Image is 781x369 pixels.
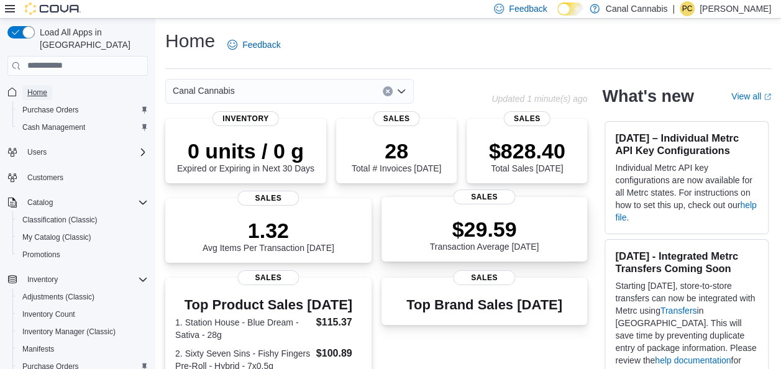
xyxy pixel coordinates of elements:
[17,212,148,227] span: Classification (Classic)
[606,1,668,16] p: Canal Cannabis
[352,139,441,173] div: Total # Invoices [DATE]
[203,218,334,243] p: 1.32
[316,346,362,361] dd: $100.89
[17,342,148,357] span: Manifests
[12,340,153,358] button: Manifests
[615,162,758,224] p: Individual Metrc API key configurations are now available for all Metrc states. For instructions ...
[22,145,52,160] button: Users
[177,139,314,163] p: 0 units / 0 g
[203,218,334,253] div: Avg Items Per Transaction [DATE]
[22,145,148,160] span: Users
[454,270,515,285] span: Sales
[17,212,103,227] a: Classification (Classic)
[237,270,299,285] span: Sales
[27,198,53,207] span: Catalog
[22,195,58,210] button: Catalog
[175,316,311,341] dt: 1. Station House - Blue Dream - Sativa - 28g
[17,324,148,339] span: Inventory Manager (Classic)
[17,324,121,339] a: Inventory Manager (Classic)
[17,289,148,304] span: Adjustments (Classic)
[22,250,60,260] span: Promotions
[22,215,98,225] span: Classification (Classic)
[242,39,280,51] span: Feedback
[660,306,697,316] a: Transfers
[22,272,63,287] button: Inventory
[17,230,148,245] span: My Catalog (Classic)
[22,344,54,354] span: Manifests
[557,2,583,16] input: Dark Mode
[35,26,148,51] span: Load All Apps in [GEOGRAPHIC_DATA]
[615,200,756,222] a: help file
[2,83,153,101] button: Home
[22,170,68,185] a: Customers
[615,132,758,157] h3: [DATE] – Individual Metrc API Key Configurations
[22,327,116,337] span: Inventory Manager (Classic)
[17,247,148,262] span: Promotions
[175,298,362,312] h3: Top Product Sales [DATE]
[17,307,148,322] span: Inventory Count
[672,1,675,16] p: |
[655,355,731,365] a: help documentation
[173,83,235,98] span: Canal Cannabis
[17,102,148,117] span: Purchase Orders
[430,217,539,252] div: Transaction Average [DATE]
[12,101,153,119] button: Purchase Orders
[700,1,771,16] p: [PERSON_NAME]
[212,111,279,126] span: Inventory
[373,111,420,126] span: Sales
[22,105,79,115] span: Purchase Orders
[17,289,99,304] a: Adjustments (Classic)
[22,85,52,100] a: Home
[22,122,85,132] span: Cash Management
[17,230,96,245] a: My Catalog (Classic)
[17,120,148,135] span: Cash Management
[22,170,148,185] span: Customers
[22,232,91,242] span: My Catalog (Classic)
[406,298,562,312] h3: Top Brand Sales [DATE]
[17,102,84,117] a: Purchase Orders
[491,94,587,104] p: Updated 1 minute(s) ago
[764,93,771,101] svg: External link
[383,86,393,96] button: Clear input
[12,211,153,229] button: Classification (Classic)
[17,120,90,135] a: Cash Management
[22,84,148,100] span: Home
[22,195,148,210] span: Catalog
[2,271,153,288] button: Inventory
[602,86,693,106] h2: What's new
[682,1,693,16] span: PC
[680,1,695,16] div: Patrick Ciantar
[22,272,148,287] span: Inventory
[22,309,75,319] span: Inventory Count
[615,250,758,275] h3: [DATE] - Integrated Metrc Transfers Coming Soon
[352,139,441,163] p: 28
[2,168,153,186] button: Customers
[454,189,515,204] span: Sales
[177,139,314,173] div: Expired or Expiring in Next 30 Days
[12,323,153,340] button: Inventory Manager (Classic)
[12,229,153,246] button: My Catalog (Classic)
[504,111,550,126] span: Sales
[2,143,153,161] button: Users
[12,119,153,136] button: Cash Management
[27,88,47,98] span: Home
[17,307,80,322] a: Inventory Count
[396,86,406,96] button: Open list of options
[222,32,285,57] a: Feedback
[12,246,153,263] button: Promotions
[165,29,215,53] h1: Home
[509,2,547,15] span: Feedback
[27,147,47,157] span: Users
[12,288,153,306] button: Adjustments (Classic)
[27,275,58,285] span: Inventory
[489,139,565,163] p: $828.40
[237,191,299,206] span: Sales
[489,139,565,173] div: Total Sales [DATE]
[17,342,59,357] a: Manifests
[316,315,362,330] dd: $115.37
[731,91,771,101] a: View allExternal link
[430,217,539,242] p: $29.59
[22,292,94,302] span: Adjustments (Classic)
[2,194,153,211] button: Catalog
